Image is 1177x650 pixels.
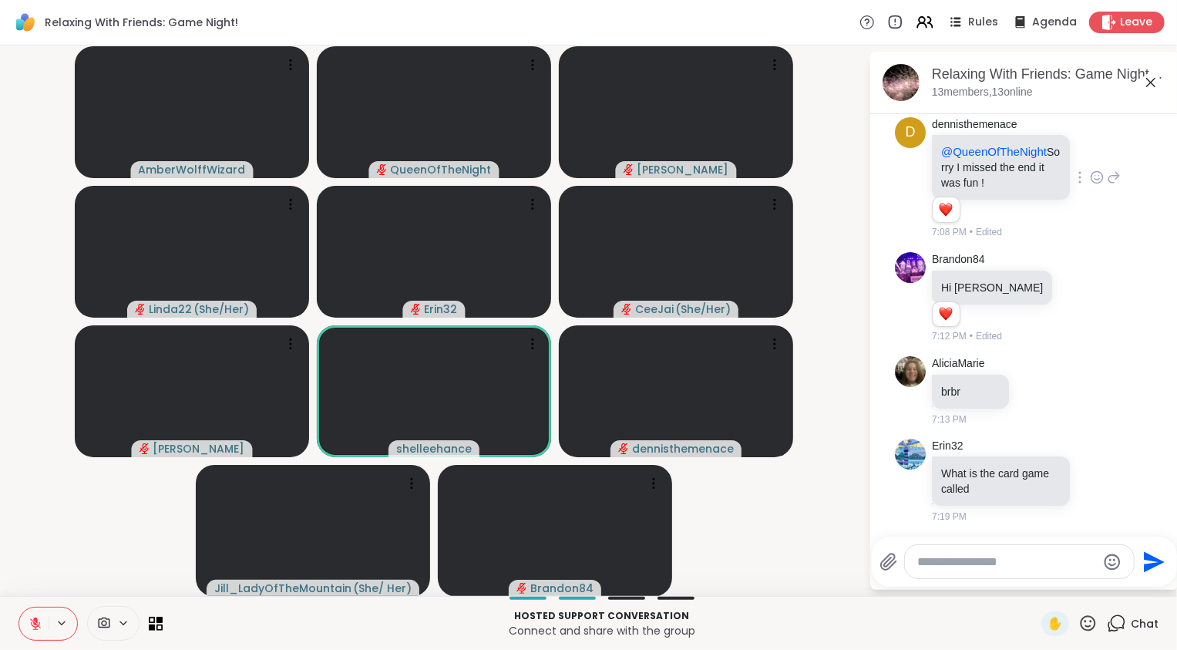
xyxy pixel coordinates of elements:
span: audio-muted [516,583,527,594]
img: https://sharewell-space-live.sfo3.digitaloceanspaces.com/user-generated/3f7b33df-5d5f-45cd-b2d5-6... [895,439,926,470]
img: ShareWell Logomark [12,9,39,35]
img: https://sharewell-space-live.sfo3.digitaloceanspaces.com/user-generated/ddf01a60-9946-47ee-892f-d... [895,356,926,387]
button: Emoji picker [1103,553,1122,571]
textarea: Type your message [917,554,1097,570]
span: • [970,329,973,343]
span: ( She/Her ) [675,301,731,317]
span: dennisthemenace [632,441,734,456]
span: d [906,122,916,143]
img: Relaxing With Friends: Game Night!, Sep 09 [883,64,920,101]
p: Sorry I missed the end it was fun ! [941,144,1061,190]
span: audio-muted [624,164,634,175]
span: audio-muted [621,304,632,315]
span: Edited [976,329,1002,343]
span: ( She/Her ) [193,301,249,317]
p: What is the card game called [941,466,1061,497]
button: Reactions: love [937,204,953,216]
span: Agenda [1032,15,1077,30]
span: • [970,225,973,239]
div: Reaction list [933,302,960,327]
p: Connect and share with the group [172,623,1032,638]
span: audio-muted [618,443,629,454]
p: brbr [941,384,1000,399]
span: Jill_LadyOfTheMountain [214,581,351,596]
span: 7:12 PM [932,329,967,343]
span: Linda22 [149,301,192,317]
a: dennisthemenace [932,117,1017,133]
span: ( She/ Her ) [353,581,412,596]
span: Leave [1120,15,1152,30]
a: Brandon84 [932,252,985,268]
span: [PERSON_NAME] [637,162,729,177]
span: shelleehance [396,441,472,456]
button: Reactions: love [937,308,953,321]
span: 7:13 PM [932,413,967,426]
a: AliciaMarie [932,356,984,372]
span: audio-muted [377,164,388,175]
img: https://sharewell-space-live.sfo3.digitaloceanspaces.com/user-generated/fdc651fc-f3db-4874-9fa7-0... [895,252,926,283]
span: @QueenOfTheNight [941,145,1047,158]
p: Hi [PERSON_NAME] [941,280,1043,295]
span: AmberWolffWizard [139,162,246,177]
span: 7:19 PM [932,510,967,524]
span: [PERSON_NAME] [153,441,245,456]
span: Brandon84 [530,581,594,596]
span: 7:08 PM [932,225,967,239]
span: audio-muted [411,304,422,315]
span: audio-muted [135,304,146,315]
span: CeeJai [635,301,674,317]
p: 13 members, 13 online [932,85,1033,100]
div: Reaction list [933,197,960,222]
span: Chat [1131,616,1159,631]
p: Hosted support conversation [172,609,1032,623]
span: QueenOfTheNight [391,162,492,177]
span: Relaxing With Friends: Game Night! [45,15,238,30]
span: Edited [976,225,1002,239]
div: Relaxing With Friends: Game Night!, [DATE] [932,65,1166,84]
span: Erin32 [425,301,458,317]
a: Erin32 [932,439,963,454]
span: audio-muted [140,443,150,454]
span: Rules [968,15,998,30]
button: Send [1135,544,1169,579]
span: ✋ [1048,615,1063,633]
